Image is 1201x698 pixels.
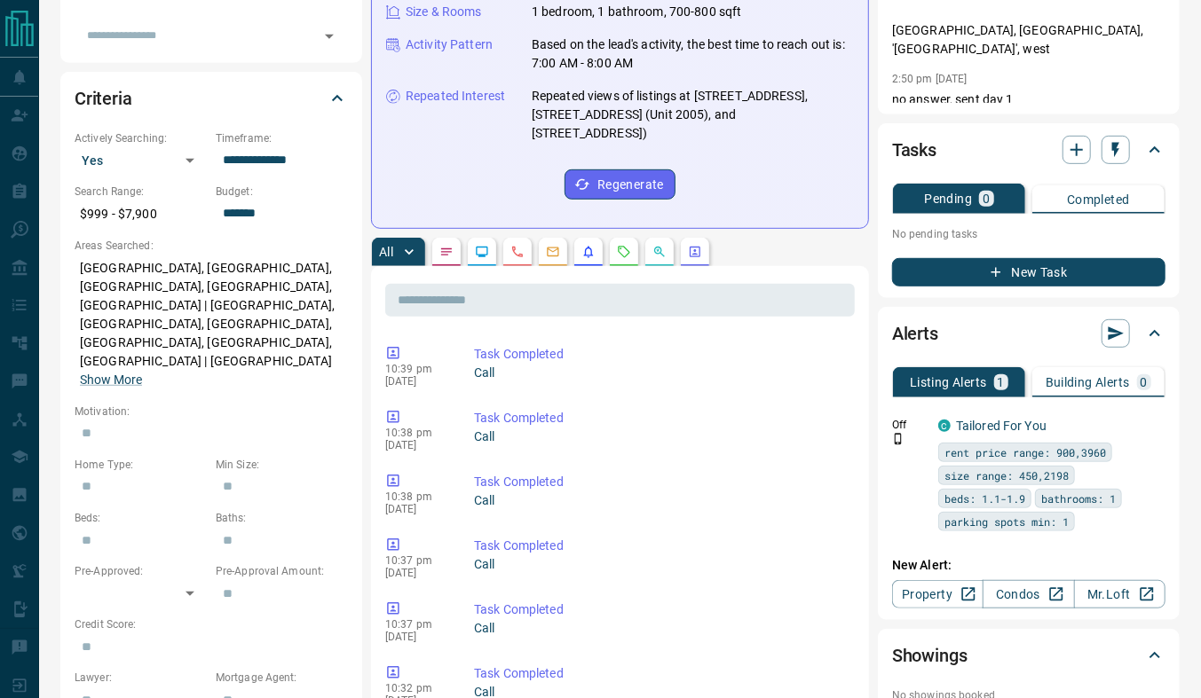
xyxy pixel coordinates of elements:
p: Task Completed [474,600,848,619]
span: parking spots min: 1 [944,513,1069,530]
p: Pre-Approval Amount: [216,563,348,579]
p: New Alert: [892,556,1165,575]
span: beds: 1.1-1.9 [944,490,1025,507]
div: Tasks [892,129,1165,171]
p: Off [892,417,928,433]
p: Completed [1067,193,1130,206]
p: Call [474,364,848,382]
p: 1 [998,376,1005,388]
div: Showings [892,634,1165,677]
span: size range: 450,2198 [944,467,1069,484]
a: Mr.Loft [1074,580,1165,608]
p: Based on the lead's activity, the best time to reach out is: 7:00 AM - 8:00 AM [532,35,854,73]
p: Pending [924,192,972,205]
p: [DATE] [385,375,447,388]
p: [GEOGRAPHIC_DATA], [GEOGRAPHIC_DATA], [GEOGRAPHIC_DATA], [GEOGRAPHIC_DATA], [GEOGRAPHIC_DATA] | [... [75,254,348,395]
p: No pending tasks [892,221,1165,247]
svg: Agent Actions [688,245,702,259]
p: Min Size: [216,457,348,473]
p: Size & Rooms [406,3,482,21]
svg: Calls [510,245,525,259]
a: Tailored For You [956,419,1047,433]
p: Search Range: [75,184,207,200]
h2: Tasks [892,136,936,164]
p: [DATE] [385,567,447,579]
div: Alerts [892,312,1165,355]
div: condos.ca [938,420,951,432]
button: New Task [892,258,1165,286]
p: Lawyer: [75,670,207,686]
p: Pre-Approved: [75,563,207,579]
svg: Requests [617,245,631,259]
p: 10:38 pm [385,490,447,503]
p: Listing Alerts [910,376,987,388]
p: [DATE] [385,439,447,451]
h2: Showings [892,641,968,670]
p: Call [474,427,848,446]
p: Actively Searching: [75,130,207,146]
p: 10:39 pm [385,363,447,375]
div: Criteria [75,77,348,120]
p: Mortgage Agent: [216,670,348,686]
p: Activity Pattern [406,35,493,54]
p: 10:38 pm [385,427,447,439]
p: Areas Searched: [75,238,348,254]
p: 2:50 pm [DATE] [892,73,968,85]
p: 0 [1141,376,1148,388]
span: rent price range: 900,3960 [944,443,1106,461]
p: 10:37 pm [385,554,447,567]
p: Baths: [216,510,348,526]
p: 0 [983,192,990,205]
p: [DATE] [385,631,447,643]
svg: Notes [439,245,454,259]
p: Call [474,619,848,638]
p: Credit Score: [75,616,348,632]
p: 1 bedroom, 1 bathroom, 700-800 sqft [532,3,742,21]
h2: Criteria [75,84,132,113]
p: $999 - $7,900 [75,200,207,229]
a: Property [892,580,984,608]
p: Building Alerts [1046,376,1130,388]
p: Task Completed [474,345,848,364]
p: All [379,246,393,258]
p: Budget: [216,184,348,200]
div: Yes [75,146,207,175]
p: [DATE] [385,503,447,515]
a: Condos [983,580,1074,608]
svg: Push Notification Only [892,433,905,445]
svg: Emails [546,245,560,259]
p: Repeated views of listings at [STREET_ADDRESS], [STREET_ADDRESS] (Unit 2005), and [STREET_ADDRESS]) [532,87,854,143]
button: Open [317,24,342,49]
p: 10:37 pm [385,618,447,631]
h2: Alerts [892,319,938,348]
p: Call [474,491,848,510]
p: Task Completed [474,664,848,683]
span: bathrooms: 1 [1041,490,1116,507]
p: 10:32 pm [385,682,447,694]
p: Repeated Interest [406,87,505,106]
button: Regenerate [565,169,676,200]
p: Timeframe: [216,130,348,146]
p: no answer, sent day 1 [892,90,1165,109]
p: Motivation: [75,404,348,420]
p: Beds: [75,510,207,526]
svg: Lead Browsing Activity [475,245,489,259]
svg: Opportunities [652,245,667,259]
svg: Listing Alerts [581,245,596,259]
button: Show More [80,371,142,389]
p: Call [474,555,848,574]
p: Task Completed [474,473,848,491]
p: Task Completed [474,409,848,427]
p: Home Type: [75,457,207,473]
p: Task Completed [474,537,848,555]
